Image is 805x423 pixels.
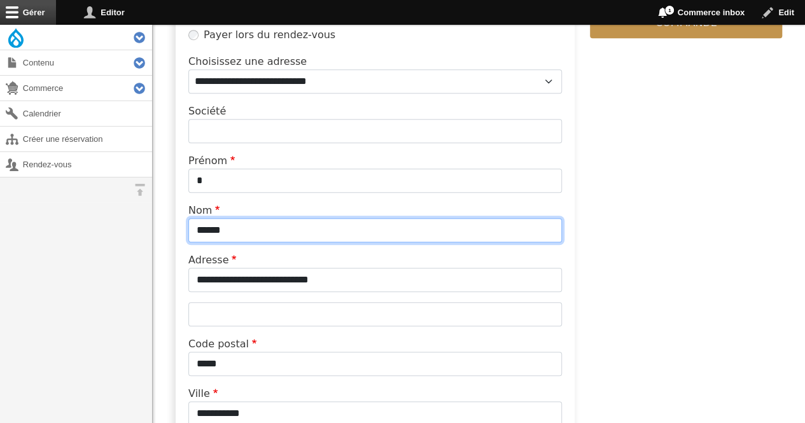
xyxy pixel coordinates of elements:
[188,54,307,69] label: Choisissez une adresse
[188,104,226,119] label: Société
[204,27,335,43] label: Payer lors du rendez-vous
[188,153,238,169] label: Prénom
[188,336,259,352] label: Code postal
[188,253,239,268] label: Adresse
[188,386,220,401] label: Ville
[127,177,152,202] button: Orientation horizontale
[188,203,223,218] label: Nom
[664,5,675,15] span: 1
